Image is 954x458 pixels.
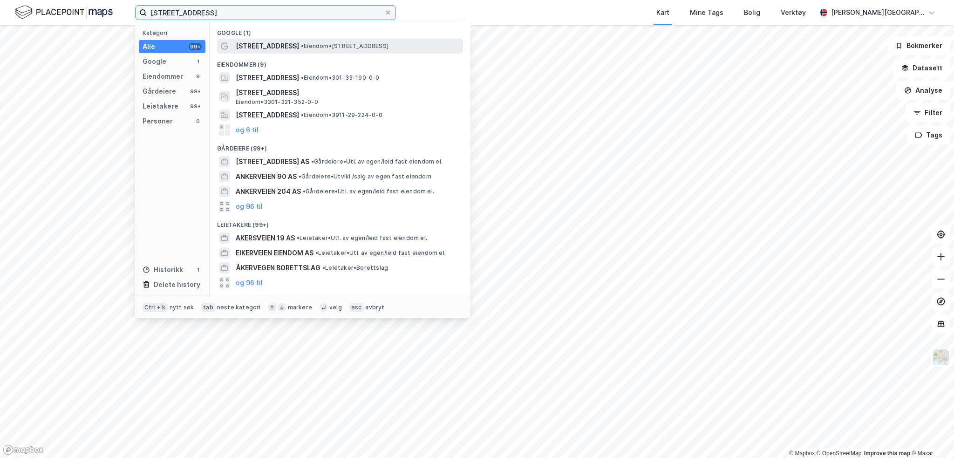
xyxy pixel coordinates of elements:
div: [PERSON_NAME][GEOGRAPHIC_DATA] [831,7,924,18]
div: 9 [194,73,202,80]
span: • [311,158,314,165]
span: AKERSVEIEN 19 AS [236,232,295,244]
div: tab [201,303,215,312]
span: [STREET_ADDRESS] [236,87,459,98]
span: Leietaker • Utl. av egen/leid fast eiendom el. [315,249,446,257]
div: 99+ [189,103,202,110]
span: Eiendom • 301-33-190-0-0 [301,74,380,82]
div: 99+ [189,88,202,95]
span: • [315,249,318,256]
span: [STREET_ADDRESS] [236,109,299,121]
span: • [303,188,306,195]
div: Bolig [744,7,760,18]
div: Mine Tags [690,7,723,18]
a: Mapbox [789,450,815,457]
div: Kart [656,7,669,18]
a: Improve this map [864,450,910,457]
button: og 96 til [236,201,263,212]
iframe: Chat Widget [907,413,954,458]
button: Tags [907,126,950,144]
div: Gårdeiere [143,86,176,97]
div: Eiendommer [143,71,183,82]
span: • [322,264,325,271]
img: Z [932,349,950,366]
span: Eiendom • [STREET_ADDRESS] [301,42,388,50]
span: Gårdeiere • Utl. av egen/leid fast eiendom el. [303,188,434,195]
img: logo.f888ab2527a4732fd821a326f86c7f29.svg [15,4,113,21]
span: EIKERVEIEN EIENDOM AS [236,247,313,259]
div: Kategori [143,29,205,36]
input: Søk på adresse, matrikkel, gårdeiere, leietakere eller personer [147,6,384,20]
div: Google [143,56,166,67]
a: Mapbox homepage [3,444,44,455]
button: Analyse [896,81,950,100]
div: Gårdeiere (99+) [210,137,470,154]
span: [STREET_ADDRESS] [236,41,299,52]
div: 99+ [189,43,202,50]
div: Historikk [143,264,183,275]
div: Alle [143,41,155,52]
div: nytt søk [170,304,194,311]
button: Bokmerker [887,36,950,55]
span: • [299,173,301,180]
div: markere [288,304,312,311]
div: Verktøy [781,7,806,18]
span: Eiendom • 3301-321-352-0-0 [236,98,318,106]
div: Kontrollprogram for chat [907,413,954,458]
span: Leietaker • Borettslag [322,264,388,272]
div: 1 [194,58,202,65]
div: velg [329,304,342,311]
span: • [297,234,300,241]
span: Gårdeiere • Utvikl./salg av egen fast eiendom [299,173,431,180]
span: ANKERVEIEN 90 AS [236,171,297,182]
div: Historikk (1) [210,290,470,307]
span: ANKERVEIEN 204 AS [236,186,301,197]
div: avbryt [365,304,384,311]
div: Personer [143,116,173,127]
div: Google (1) [210,22,470,39]
div: neste kategori [217,304,261,311]
span: Gårdeiere • Utl. av egen/leid fast eiendom el. [311,158,443,165]
span: [STREET_ADDRESS] [236,72,299,83]
span: ÅKERVEGEN BORETTSLAG [236,262,320,273]
div: Eiendommer (9) [210,54,470,70]
span: • [301,74,304,81]
a: OpenStreetMap [817,450,862,457]
button: og 96 til [236,277,263,288]
span: • [301,42,304,49]
button: Filter [906,103,950,122]
div: Leietakere [143,101,178,112]
span: • [301,111,304,118]
span: [STREET_ADDRESS] AS [236,156,309,167]
div: Leietakere (99+) [210,214,470,231]
div: Ctrl + k [143,303,168,312]
div: esc [349,303,364,312]
button: og 6 til [236,124,259,136]
div: Delete history [154,279,200,290]
div: 1 [194,266,202,273]
div: 0 [194,117,202,125]
span: Leietaker • Utl. av egen/leid fast eiendom el. [297,234,427,242]
button: Datasett [893,59,950,77]
span: Eiendom • 3911-29-224-0-0 [301,111,382,119]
